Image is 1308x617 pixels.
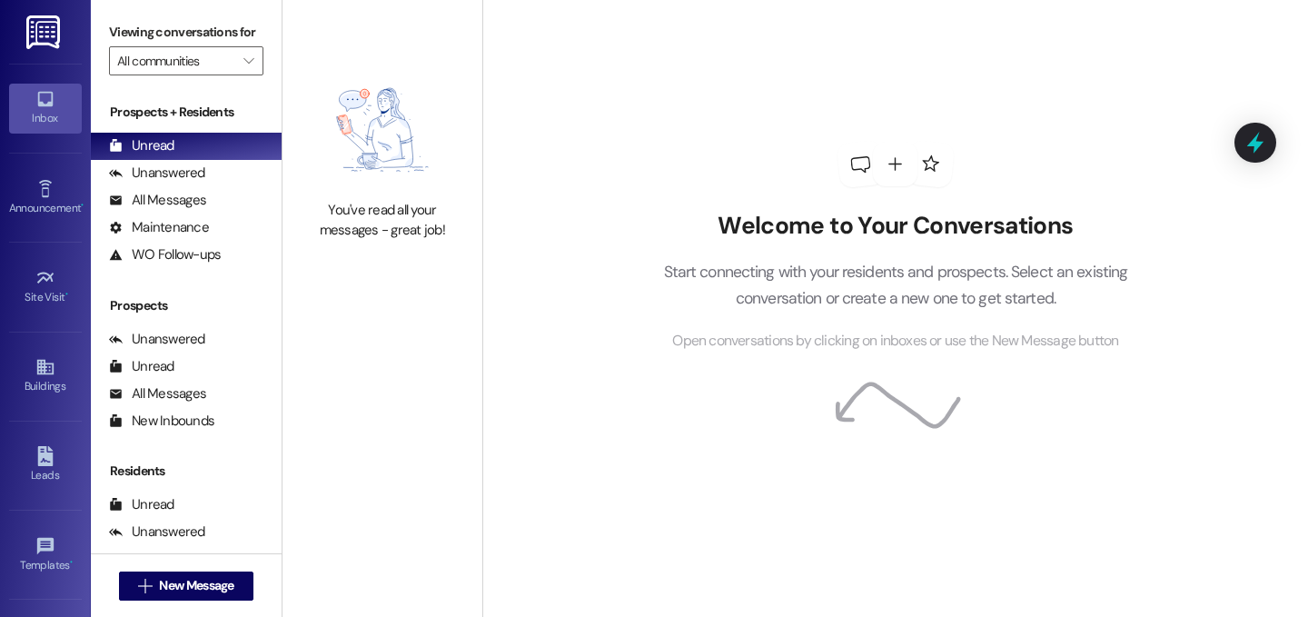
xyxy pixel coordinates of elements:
div: Residents [91,462,282,481]
div: Unanswered [109,522,205,542]
div: Unanswered [109,164,205,183]
p: Start connecting with your residents and prospects. Select an existing conversation or create a n... [636,259,1155,311]
div: WO Follow-ups [109,245,221,264]
img: ResiDesk Logo [26,15,64,49]
h2: Welcome to Your Conversations [636,212,1155,241]
div: Maintenance [109,218,209,237]
span: New Message [159,576,233,595]
button: New Message [119,572,253,601]
span: • [81,199,84,212]
a: Templates • [9,531,82,580]
div: All Messages [109,550,206,569]
i:  [138,579,152,593]
span: Open conversations by clicking on inboxes or use the New Message button [672,330,1118,353]
label: Viewing conversations for [109,18,263,46]
a: Leads [9,441,82,490]
span: • [70,556,73,569]
div: Unread [109,357,174,376]
img: empty-state [302,68,462,192]
div: All Messages [109,191,206,210]
div: New Inbounds [109,412,214,431]
a: Buildings [9,352,82,401]
a: Site Visit • [9,263,82,312]
div: Prospects [91,296,282,315]
div: You've read all your messages - great job! [302,201,462,240]
div: Unread [109,495,174,514]
div: All Messages [109,384,206,403]
div: Unanswered [109,330,205,349]
div: Unread [109,136,174,155]
span: • [65,288,68,301]
i:  [243,54,253,68]
div: Prospects + Residents [91,103,282,122]
a: Inbox [9,84,82,133]
input: All communities [117,46,234,75]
